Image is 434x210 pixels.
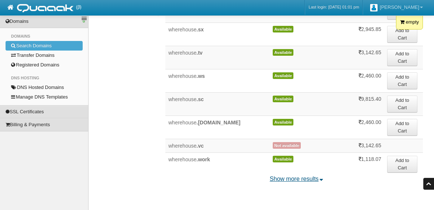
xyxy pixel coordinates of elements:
[387,72,417,89] button: Add to Cart
[359,25,382,33] span: 2,945.85
[165,153,270,176] td: wherehouse
[6,51,83,60] a: Transfer Domains
[359,95,382,103] span: 9,815.40
[6,83,83,92] a: DNS Hosted Domains
[6,73,83,83] li: DNS Hosting
[197,120,241,125] span: .[DOMAIN_NAME]
[197,50,203,56] span: .tv
[359,118,382,126] span: 2,460.00
[165,116,270,139] td: wherehouse
[197,96,204,102] span: .sc
[273,26,293,32] span: Available
[406,19,419,25] span: empty
[387,119,417,136] button: Add to Cart
[387,96,417,113] button: Add to Cart
[359,72,382,79] span: 2,460.00
[6,41,83,51] a: Search Domains
[81,17,87,22] a: Sidebar switch
[359,142,382,149] span: 3,142.65
[400,19,419,25] a: empty
[165,139,270,153] td: wherehouse
[6,31,83,41] li: Domains
[423,178,434,190] a: To Top
[359,155,382,163] span: 1,118.07
[165,69,270,93] td: wherehouse
[197,156,210,162] span: .work
[273,96,293,102] span: Available
[197,73,205,79] span: .ws
[387,26,417,43] button: Add to Cart
[273,142,301,149] span: Not available
[197,27,204,32] span: .sx
[273,72,293,79] span: Available
[309,3,359,11] a: Last login: [DATE] 01:01 pm
[273,119,293,125] span: Available
[273,156,293,162] span: Available
[387,156,417,173] button: Add to Cart
[197,143,204,149] span: .vc
[76,0,82,14] span: (β)
[6,60,83,70] a: Registered Domains
[165,93,270,116] td: wherehouse
[6,92,83,102] a: Manage DNS Templates
[273,49,293,56] span: Available
[359,49,382,56] span: 3,142.65
[270,176,319,182] a: Show more results
[387,49,417,66] button: Add to Cart
[165,23,270,46] td: wherehouse
[165,46,270,69] td: wherehouse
